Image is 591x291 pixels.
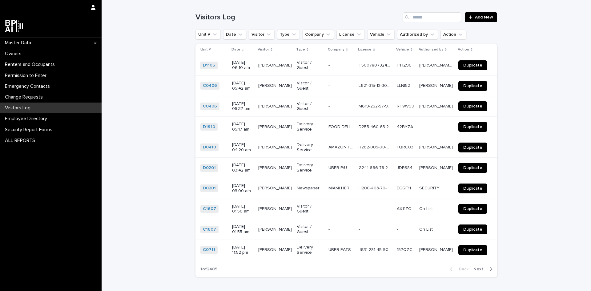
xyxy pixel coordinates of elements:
[195,55,497,76] tr: D1106 [DATE] 06:10 am[PERSON_NAME][PERSON_NAME] Visitor / Guest-- T50078073245-0T50078073245-0 IP...
[328,205,331,212] p: -
[440,30,466,39] button: Action
[195,13,400,22] h1: Visitors Log
[328,82,331,88] p: -
[419,184,441,191] p: SECURITY
[359,62,393,68] p: T50078073245-0
[258,226,293,232] p: German Hernandez
[2,138,40,143] p: ALL REPORTS
[258,123,293,130] p: DOSSMAN ZULUAGA
[397,226,399,232] p: -
[419,143,454,150] p: Martin De Ferrari
[359,246,393,253] p: J631-281-45-900-0
[458,81,487,91] a: Duplicate
[328,62,331,68] p: -
[2,83,55,89] p: Emergency Contacts
[203,63,215,68] a: D1106
[403,12,461,22] input: Search
[458,101,487,111] a: Duplicate
[195,137,497,158] tr: D0410 [DATE] 04:20 am[PERSON_NAME][PERSON_NAME] Delivery ServiceAMAZON FLEXAMAZON FLEX R262-005-9...
[458,204,487,214] a: Duplicate
[463,186,482,191] span: Duplicate
[2,105,35,111] p: Visitors Log
[231,46,240,53] p: Date
[203,145,216,150] a: D0410
[419,62,455,68] p: Esteban Tome/Claes Wahlestedt
[258,246,293,253] p: CARLOS JIMENEZ
[297,204,324,214] p: Visitor / Guest
[458,184,487,193] a: Duplicate
[397,246,414,253] p: 157QZC
[458,143,487,152] a: Duplicate
[2,73,51,79] p: Permission to Enter
[258,103,293,109] p: GIANCARLO MISSAGIA
[458,46,469,53] p: Action
[396,46,409,53] p: Vehicle
[328,246,352,253] p: UBER EATS
[336,30,365,39] button: License
[463,104,482,108] span: Duplicate
[419,82,454,88] p: [PERSON_NAME]
[458,245,487,255] a: Duplicate
[328,226,331,232] p: -
[277,30,300,39] button: Type
[475,15,493,19] span: Add New
[249,30,275,39] button: Visitor
[297,60,324,71] p: Visitor / Guest
[258,143,293,150] p: ALEXANDER REYES
[232,163,253,173] p: [DATE] 03:42 am
[419,164,454,171] p: [PERSON_NAME]
[328,143,355,150] p: AMAZON FLEX
[445,266,471,272] button: Back
[258,62,293,68] p: [PERSON_NAME]
[2,62,60,67] p: Renters and Occupants
[397,164,414,171] p: JDPS84
[463,84,482,88] span: Duplicate
[203,206,216,212] a: C1607
[258,164,293,171] p: FRANCISCO GOMEZ
[419,226,434,232] p: On List
[463,248,482,252] span: Duplicate
[297,245,324,255] p: Delivery Service
[367,30,395,39] button: Vehicle
[297,122,324,132] p: Delivery Service
[203,247,215,253] a: C0711
[359,82,393,88] p: L621-315-12-300-0
[358,46,372,53] p: License
[232,81,253,91] p: [DATE] 05:42 am
[419,205,434,212] p: On List
[195,158,497,178] tr: D0201 [DATE] 03:42 am[PERSON_NAME][PERSON_NAME] Delivery ServiceUBER P/UUBER P/U G241-666-78-200-...
[203,227,216,232] a: C1607
[397,184,412,191] p: EGQF11
[2,51,26,57] p: Owners
[463,207,482,211] span: Duplicate
[232,122,253,132] p: [DATE] 05:17 am
[203,186,216,191] a: D0201
[359,205,361,212] p: -
[297,224,324,235] p: Visitor / Guest
[297,163,324,173] p: Delivery Service
[258,205,293,212] p: German Hernandez
[2,40,36,46] p: Master Data
[458,224,487,234] a: Duplicate
[2,116,52,122] p: Employee Directory
[419,46,443,53] p: Authorized by
[258,184,293,191] p: [PERSON_NAME]
[465,12,497,22] a: Add New
[397,30,438,39] button: Authorized by
[359,226,361,232] p: -
[473,267,487,271] span: Next
[223,30,246,39] button: Date
[258,82,293,88] p: VALERIO LONDONO
[419,103,454,109] p: [PERSON_NAME]
[419,246,454,253] p: [PERSON_NAME]
[232,245,253,255] p: [DATE] 11:52 pm
[297,142,324,153] p: Delivery Service
[328,123,355,130] p: FOOD DELIVERY MEAL
[195,178,497,199] tr: D0201 [DATE] 03:00 am[PERSON_NAME][PERSON_NAME] NewspaperMIAMI HERALDMIAMI HERALD H200-403-70-389...
[258,46,269,53] p: Visitor
[463,63,482,67] span: Duplicate
[200,46,211,53] p: Unit #
[397,123,414,130] p: 42BYZA
[203,83,217,88] a: C0406
[232,142,253,153] p: [DATE] 04:20 am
